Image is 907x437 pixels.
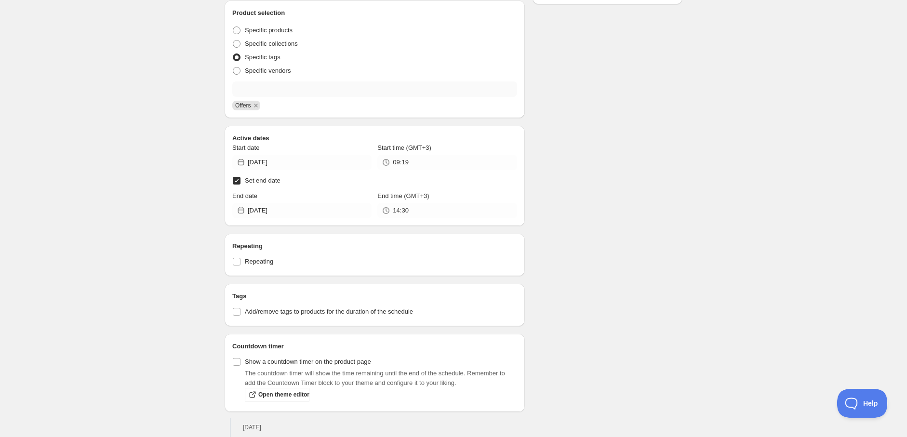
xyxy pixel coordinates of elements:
p: The countdown timer will show the time remaining until the end of the schedule. Remember to add t... [245,369,517,388]
span: End date [232,192,257,199]
h2: Product selection [232,8,517,18]
h2: Active dates [232,133,517,143]
span: End time (GMT+3) [377,192,429,199]
span: Set end date [245,177,280,184]
span: Show a countdown timer on the product page [245,358,371,365]
h2: Repeating [232,241,517,251]
span: Offers [235,102,251,109]
a: Open theme editor [245,388,309,401]
h2: Countdown timer [232,342,517,351]
span: Open theme editor [258,391,309,398]
button: Remove Offers [252,101,260,110]
span: Start time (GMT+3) [377,144,431,151]
h2: Tags [232,291,517,301]
span: Specific products [245,26,293,34]
span: Specific tags [245,53,280,61]
span: Add/remove tags to products for the duration of the schedule [245,308,413,315]
span: Start date [232,144,259,151]
span: Specific vendors [245,67,291,74]
span: Specific collections [245,40,298,47]
h2: [DATE] [243,424,478,431]
iframe: Toggle Customer Support [837,389,888,418]
span: Repeating [245,258,273,265]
